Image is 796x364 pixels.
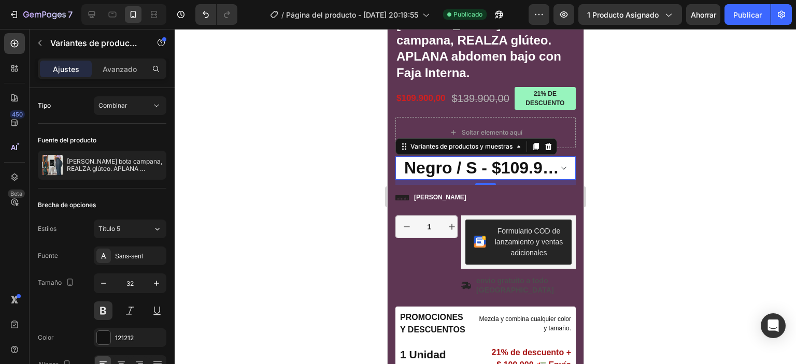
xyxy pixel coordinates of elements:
font: 21% de descuento [138,61,177,78]
font: Sans-serif [115,253,143,260]
font: 21% de descuento + $ 109.900 🚛 Envío gratis [104,319,183,353]
button: decremento [8,187,30,209]
font: Publicar [733,10,762,19]
font: 121212 [115,334,134,342]
font: Variantes de productos y muestras [23,113,125,121]
font: Ahorrar [691,10,716,19]
font: Beta [10,190,22,197]
img: CKKYs5695_ICEAE=.webp [86,207,98,219]
div: Deshacer/Rehacer [195,4,237,25]
font: Combinar [98,101,127,109]
font: Página del producto - [DATE] 20:19:55 [286,10,418,19]
font: Brecha de opciones [38,201,96,209]
font: $109.900,00 [9,64,58,74]
button: Publicar [724,4,771,25]
iframe: Área de diseño [388,29,584,364]
font: Ajustes [53,65,79,74]
font: Soltar elemento aquí [74,99,135,107]
font: [PERSON_NAME] [26,165,79,172]
font: Estilos [38,225,56,232]
font: Color [38,333,54,341]
font: 1 Unidad [12,319,59,331]
font: Variantes de productos y muestras [50,38,188,48]
font: Tamaño [38,279,62,286]
font: envio gratuito a todo [GEOGRAPHIC_DATA] [89,247,166,265]
font: 450 [12,111,23,118]
font: 7 [68,9,73,20]
font: 1 producto asignado [587,10,659,19]
button: Ahorrar [686,4,720,25]
input: cantidad [30,187,53,209]
font: Fuente [38,252,58,259]
font: Publicado [453,10,482,18]
font: Formulario COD de lanzamiento y ventas adicionales [107,198,176,228]
button: Combinar [94,96,166,115]
button: 7 [4,4,77,25]
font: / [281,10,284,19]
font: $139.900,00 [64,64,122,75]
font: Mezcla y combina cualquier color y tamaño. [92,286,183,303]
font: Fuente del producto [38,136,96,144]
div: Abrir Intercom Messenger [761,313,786,338]
button: incremento [53,187,75,209]
font: Tipo [38,101,51,109]
button: Título 5 [94,220,166,238]
button: 1 producto asignado [578,4,682,25]
button: Formulario COD de lanzamiento y ventas adicionales [78,191,184,236]
img: Imagen de característica del producto [42,155,63,176]
font: Título 5 [98,225,120,232]
font: [PERSON_NAME] bota campana, REALZA glúteo. APLANA abdomen bajo con Faja Interna. [67,157,164,180]
p: Variantes de productos y muestras [50,37,138,49]
font: Avanzado [103,65,137,74]
font: PROMOCIONES Y DESCUENTOS [12,284,78,305]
